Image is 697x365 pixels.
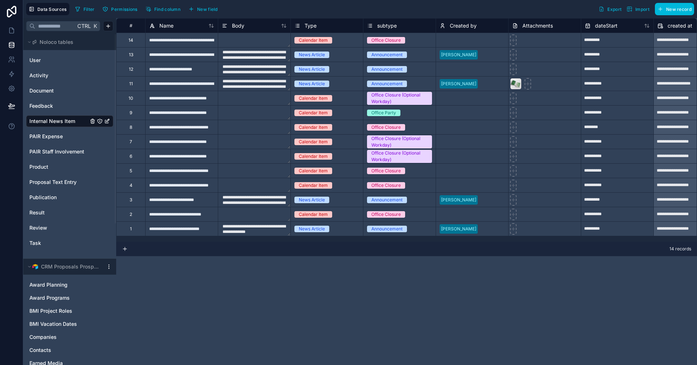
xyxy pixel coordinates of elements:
img: Airtable Logo [32,264,38,270]
div: [PERSON_NAME] [441,197,476,203]
div: 10 [129,95,133,101]
span: Task [29,239,41,247]
div: [PERSON_NAME] [441,226,476,232]
div: 9 [130,110,132,116]
span: Noloco tables [40,38,73,46]
span: Result [29,209,45,216]
div: News Article [299,81,325,87]
button: Filter [72,4,97,15]
a: Internal News Item [29,118,88,125]
span: Review [29,224,47,231]
span: Export [607,7,621,12]
a: Product [29,163,88,171]
div: News Article [299,66,325,73]
a: Result [29,209,88,216]
div: 3 [130,197,132,203]
div: Announcement [371,197,403,203]
div: Calendar Item [299,139,328,145]
a: Feedback [29,102,88,110]
div: Proposal Text Entry [26,176,113,188]
span: Publication [29,194,57,201]
div: Calendar Item [299,153,328,160]
a: User [29,57,88,64]
span: Internal News Item [29,118,75,125]
span: User [29,57,41,64]
button: New field [186,4,220,15]
div: Calendar Item [299,182,328,189]
span: Body [232,22,244,29]
a: Publication [29,194,88,201]
a: Companies [29,333,95,341]
div: 11 [129,81,133,87]
span: BMI Project Roles [29,307,72,315]
div: Calendar Item [299,95,328,102]
span: New record [666,7,692,12]
div: Office Closure [371,168,401,174]
div: 7 [130,139,132,145]
div: 1 [130,226,132,232]
span: subtype [377,22,397,29]
div: Office Party [371,110,396,116]
div: Publication [26,192,113,203]
a: Review [29,224,88,231]
div: Calendar Item [299,124,328,131]
div: Calendar Item [299,37,328,44]
div: Office Closure [371,211,401,218]
div: Calendar Item [299,211,328,218]
span: Activity [29,72,48,79]
div: BMI Vacation Dates [26,318,113,330]
a: New record [652,3,694,15]
div: Announcement [371,226,403,232]
a: Award Programs [29,294,95,302]
div: News Article [299,226,325,232]
span: PAIR Staff Involvement [29,148,84,155]
div: 5 [130,168,132,174]
span: Ctrl [77,21,91,30]
div: Office Closure [371,37,401,44]
a: Document [29,87,88,94]
button: Import [624,3,652,15]
button: Noloco tables [26,37,109,47]
a: PAIR Expense [29,133,88,140]
button: Data Sources [26,3,69,15]
div: # [122,23,140,28]
button: Export [596,3,624,15]
a: BMI Project Roles [29,307,95,315]
div: 13 [129,52,133,58]
div: Internal News Item [26,115,113,127]
div: Office Closure (Optional Workday) [371,92,428,105]
span: Import [635,7,649,12]
div: News Article [299,197,325,203]
span: Companies [29,333,57,341]
div: News Article [299,52,325,58]
div: Document [26,85,113,97]
span: Award Planning [29,281,68,288]
span: Award Programs [29,294,70,302]
span: New field [197,7,218,12]
div: Office Closure [371,182,401,189]
span: Attachments [522,22,553,29]
div: Feedback [26,100,113,112]
span: PAIR Expense [29,133,63,140]
div: 6 [130,153,132,159]
div: PAIR Staff Involvement [26,146,113,157]
div: Product [26,161,113,173]
span: Contacts [29,346,51,354]
div: Calendar Item [299,110,328,116]
a: Activity [29,72,88,79]
a: Task [29,239,88,247]
span: CRM Proposals Prospects [41,263,100,270]
div: 14 [129,37,133,43]
div: Task [26,237,113,249]
div: Announcement [371,81,403,87]
div: Result [26,207,113,218]
span: Document [29,87,54,94]
div: [PERSON_NAME] [441,81,476,87]
span: Type [305,22,317,29]
a: BMI Vacation Dates [29,320,95,328]
div: 8 [130,124,132,130]
button: Airtable LogoCRM Proposals Prospects [26,262,103,272]
div: Announcement [371,66,403,73]
button: Permissions [100,4,140,15]
div: Companies [26,331,113,343]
